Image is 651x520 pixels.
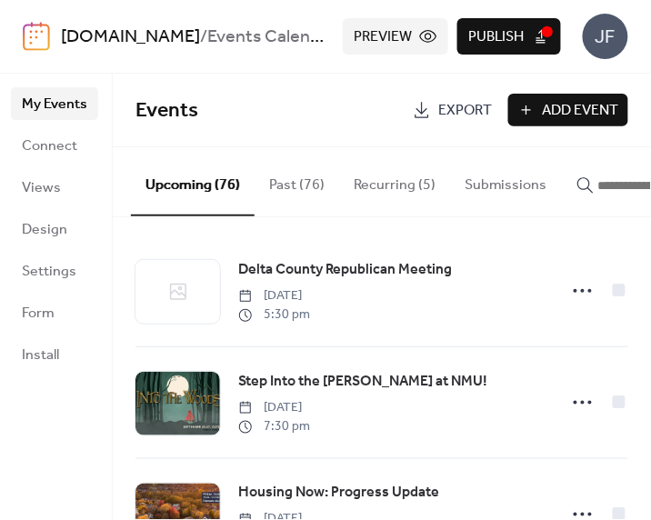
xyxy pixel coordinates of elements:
button: Upcoming (76) [131,147,255,216]
b: / [201,20,208,55]
span: Delta County Republican Meeting [238,259,452,281]
span: [DATE] [238,286,310,305]
a: Connect [11,129,98,162]
span: Views [22,177,61,199]
button: Publish [457,18,561,55]
span: My Events [22,94,87,115]
a: Delta County Republican Meeting [238,258,452,282]
span: Add Event [543,100,619,122]
span: 5:30 pm [238,305,310,325]
a: Export [404,94,501,126]
img: logo [23,22,50,51]
a: Housing Now: Progress Update [238,482,439,505]
a: Step Into the [PERSON_NAME] at NMU! [238,370,487,394]
span: [DATE] [238,398,310,417]
span: Export [438,100,492,122]
a: Settings [11,255,98,287]
span: 7:30 pm [238,417,310,436]
a: Design [11,213,98,245]
b: Events Calendar [208,20,336,55]
button: Submissions [450,147,562,215]
span: Connect [22,135,77,157]
a: My Events [11,87,98,120]
div: JF [583,14,628,59]
button: Add Event [508,94,628,126]
button: Preview [343,18,448,55]
span: Housing Now: Progress Update [238,483,439,505]
button: Past (76) [255,147,339,215]
span: Publish [468,26,525,48]
button: Recurring (5) [339,147,450,215]
a: Views [11,171,98,204]
a: [DOMAIN_NAME] [61,20,201,55]
span: Install [22,345,59,366]
span: Events [135,91,198,131]
a: Form [11,296,98,329]
span: Step Into the [PERSON_NAME] at NMU! [238,371,487,393]
span: Design [22,219,67,241]
a: Install [11,338,98,371]
span: Form [22,303,55,325]
span: Preview [354,26,412,48]
span: Settings [22,261,76,283]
